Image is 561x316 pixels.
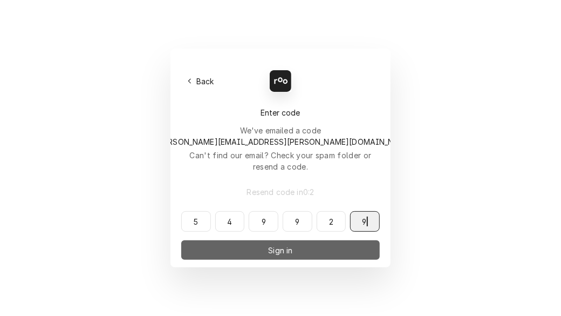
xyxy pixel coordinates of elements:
[181,107,380,118] div: Enter code
[181,240,380,260] button: Sign in
[181,150,380,172] div: Can't find our email? Check your spam folder or resend a code.
[266,245,295,256] span: Sign in
[156,137,414,146] span: [PERSON_NAME][EMAIL_ADDRESS][PERSON_NAME][DOMAIN_NAME]
[148,137,414,146] span: to
[194,76,216,87] span: Back
[148,125,414,147] div: We've emailed a code
[181,182,380,201] button: Resend code in0:2
[245,186,317,198] span: Resend code in 0 : 2
[181,73,221,89] button: Back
